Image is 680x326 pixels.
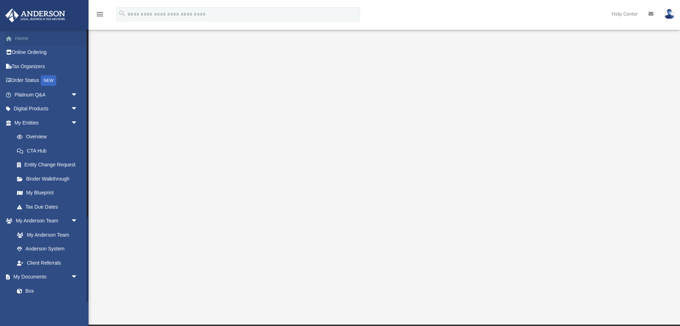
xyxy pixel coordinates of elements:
[3,9,67,22] img: Anderson Advisors Platinum Portal
[10,228,81,242] a: My Anderson Team
[10,256,85,270] a: Client Referrals
[5,102,89,116] a: Digital Productsarrow_drop_down
[5,59,89,73] a: Tax Organizers
[5,270,85,284] a: My Documentsarrow_drop_down
[71,116,85,130] span: arrow_drop_down
[41,75,56,86] div: NEW
[5,73,89,88] a: Order StatusNEW
[96,13,104,18] a: menu
[5,116,89,130] a: My Entitiesarrow_drop_down
[118,10,126,17] i: search
[71,214,85,228] span: arrow_drop_down
[10,158,89,172] a: Entity Change Request
[10,130,89,144] a: Overview
[71,270,85,284] span: arrow_drop_down
[5,214,85,228] a: My Anderson Teamarrow_drop_down
[664,9,675,19] img: User Pic
[10,284,81,298] a: Box
[10,200,89,214] a: Tax Due Dates
[10,298,85,312] a: Meeting Minutes
[96,10,104,18] i: menu
[5,31,89,45] a: Home
[71,88,85,102] span: arrow_drop_down
[71,102,85,116] span: arrow_drop_down
[5,45,89,60] a: Online Ordering
[5,88,89,102] a: Platinum Q&Aarrow_drop_down
[10,242,85,256] a: Anderson System
[10,172,89,186] a: Binder Walkthrough
[10,186,85,200] a: My Blueprint
[10,144,89,158] a: CTA Hub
